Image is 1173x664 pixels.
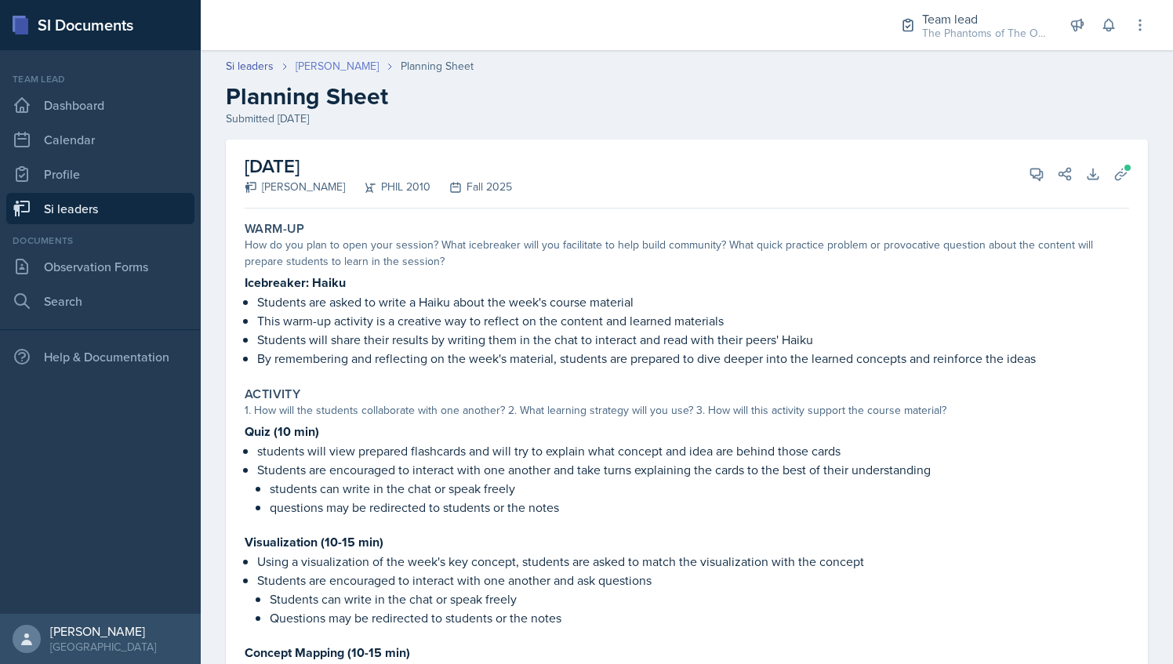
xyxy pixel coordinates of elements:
[257,441,1129,460] p: students will view prepared flashcards and will try to explain what concept and idea are behind t...
[245,274,346,292] strong: Icebreaker: Haiku
[245,152,512,180] h2: [DATE]
[257,552,1129,571] p: Using a visualization of the week's key concept, students are asked to match the visualization wi...
[922,25,1048,42] div: The Phantoms of The Opera / Fall 2025
[270,590,1129,608] p: Students can write in the chat or speak freely
[257,311,1129,330] p: This warm-up activity is a creative way to reflect on the content and learned materials
[257,330,1129,349] p: Students will share their results by writing them in the chat to interact and read with their pee...
[226,58,274,74] a: Si leaders
[296,58,379,74] a: [PERSON_NAME]
[6,124,194,155] a: Calendar
[270,608,1129,627] p: Questions may be redirected to students or the notes
[226,111,1148,127] div: Submitted [DATE]
[6,158,194,190] a: Profile
[345,179,430,195] div: PHIL 2010
[270,498,1129,517] p: questions may be redirected to students or the notes
[245,179,345,195] div: [PERSON_NAME]
[245,423,319,441] strong: Quiz (10 min)
[257,292,1129,311] p: Students are asked to write a Haiku about the week's course material
[50,639,156,655] div: [GEOGRAPHIC_DATA]
[6,193,194,224] a: Si leaders
[245,402,1129,419] div: 1. How will the students collaborate with one another? 2. What learning strategy will you use? 3....
[922,9,1048,28] div: Team lead
[245,237,1129,270] div: How do you plan to open your session? What icebreaker will you facilitate to help build community...
[6,285,194,317] a: Search
[245,386,300,402] label: Activity
[270,479,1129,498] p: students can write in the chat or speak freely
[245,221,305,237] label: Warm-Up
[6,89,194,121] a: Dashboard
[6,72,194,86] div: Team lead
[401,58,474,74] div: Planning Sheet
[6,251,194,282] a: Observation Forms
[6,234,194,248] div: Documents
[50,623,156,639] div: [PERSON_NAME]
[245,533,383,551] strong: Visualization (10-15 min)
[257,571,1129,590] p: Students are encouraged to interact with one another and ask questions
[226,82,1148,111] h2: Planning Sheet
[257,349,1129,368] p: By remembering and reflecting on the week's material, students are prepared to dive deeper into t...
[430,179,512,195] div: Fall 2025
[245,644,410,662] strong: Concept Mapping (10-15 min)
[6,341,194,372] div: Help & Documentation
[257,460,1129,479] p: Students are encouraged to interact with one another and take turns explaining the cards to the b...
